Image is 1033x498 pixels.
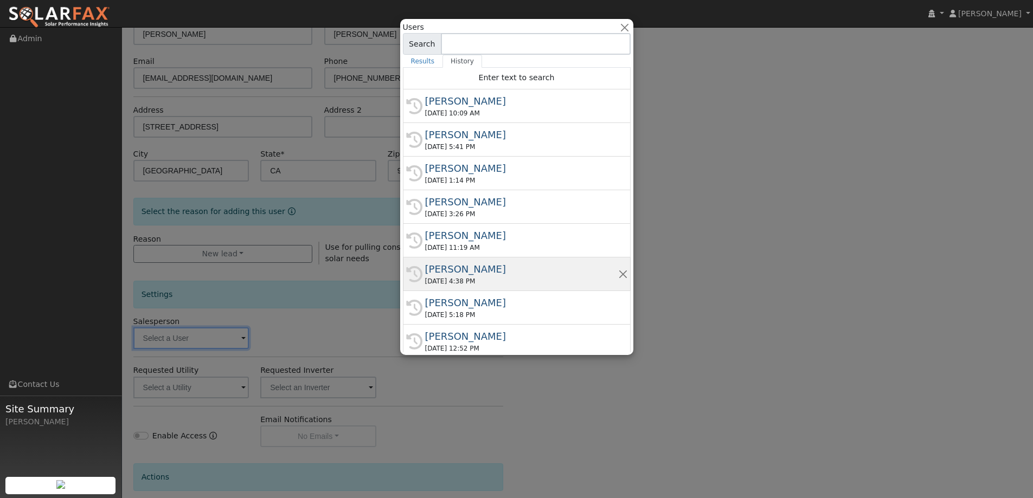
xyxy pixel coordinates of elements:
div: [DATE] 11:19 AM [425,243,618,253]
span: [PERSON_NAME] [958,9,1022,18]
span: Site Summary [5,402,116,416]
i: History [406,333,422,350]
div: [PERSON_NAME] [5,416,116,428]
span: Enter text to search [479,73,555,82]
div: [PERSON_NAME] [425,228,618,243]
span: Search [403,33,441,55]
button: Remove this history [618,268,628,280]
img: retrieve [56,480,65,489]
div: [DATE] 5:18 PM [425,310,618,320]
div: [PERSON_NAME] [425,295,618,310]
i: History [406,98,422,114]
div: [DATE] 12:52 PM [425,344,618,353]
i: History [406,266,422,282]
i: History [406,199,422,215]
div: [DATE] 10:09 AM [425,108,618,118]
img: SolarFax [8,6,110,29]
a: History [442,55,482,68]
div: [PERSON_NAME] [425,262,618,276]
div: [DATE] 4:38 PM [425,276,618,286]
div: [PERSON_NAME] [425,127,618,142]
i: History [406,232,422,249]
div: [DATE] 5:41 PM [425,142,618,152]
div: [PERSON_NAME] [425,329,618,344]
div: [PERSON_NAME] [425,161,618,176]
div: [PERSON_NAME] [425,195,618,209]
div: [DATE] 1:14 PM [425,176,618,185]
a: Results [403,55,443,68]
i: History [406,132,422,148]
div: [DATE] 3:26 PM [425,209,618,219]
span: Users [403,22,424,33]
i: History [406,300,422,316]
div: [PERSON_NAME] [425,94,618,108]
i: History [406,165,422,182]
